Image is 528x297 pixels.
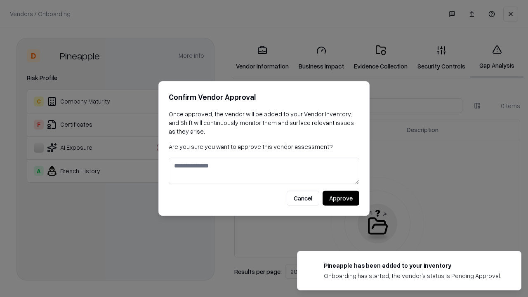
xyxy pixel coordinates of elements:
button: Cancel [287,191,319,206]
p: Are you sure you want to approve this vendor assessment? [169,142,359,151]
div: Pineapple has been added to your inventory [324,261,501,270]
h2: Confirm Vendor Approval [169,91,359,103]
img: pineappleenergy.com [307,261,317,271]
div: Onboarding has started, the vendor's status is Pending Approval. [324,271,501,280]
p: Once approved, the vendor will be added to your Vendor Inventory, and Shift will continuously mon... [169,110,359,136]
button: Approve [323,191,359,206]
